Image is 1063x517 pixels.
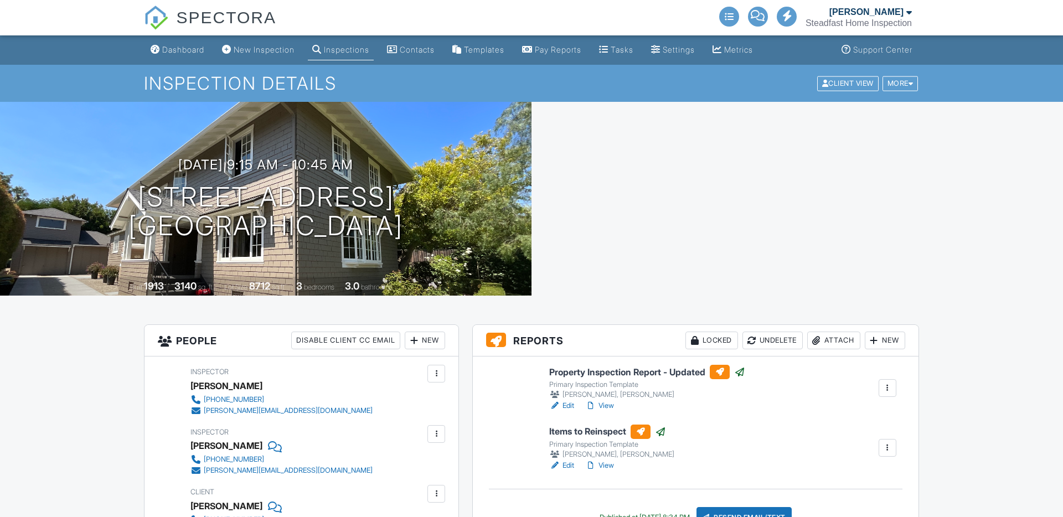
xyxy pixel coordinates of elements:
[204,395,264,404] div: [PHONE_NUMBER]
[190,428,229,436] span: Inspector
[190,368,229,376] span: Inspector
[190,488,214,496] span: Client
[549,425,674,439] h6: Items to Reinspect
[178,157,353,172] h3: [DATE] 9:15 am - 10:45 am
[585,400,614,411] a: View
[816,79,881,87] a: Client View
[549,449,674,460] div: [PERSON_NAME], [PERSON_NAME]
[130,283,142,291] span: Built
[663,45,695,54] div: Settings
[883,76,918,91] div: More
[817,76,879,91] div: Client View
[190,437,262,454] div: [PERSON_NAME]
[249,280,270,292] div: 8712
[176,6,276,29] span: SPECTORA
[708,40,757,60] a: Metrics
[345,280,359,292] div: 3.0
[204,455,264,464] div: [PHONE_NUMBER]
[549,365,745,379] h6: Property Inspection Report - Updated
[190,405,373,416] a: [PERSON_NAME][EMAIL_ADDRESS][DOMAIN_NAME]
[473,325,918,356] h3: Reports
[144,280,164,292] div: 1913
[549,389,745,400] div: [PERSON_NAME], [PERSON_NAME]
[272,283,286,291] span: sq.ft.
[291,332,400,349] div: Disable Client CC Email
[146,40,209,60] a: Dashboard
[204,406,373,415] div: [PERSON_NAME][EMAIL_ADDRESS][DOMAIN_NAME]
[807,332,860,349] div: Attach
[464,45,504,54] div: Templates
[218,40,299,60] a: New Inspection
[549,425,674,460] a: Items to Reinspect Primary Inspection Template [PERSON_NAME], [PERSON_NAME]
[304,283,334,291] span: bedrooms
[595,40,638,60] a: Tasks
[685,332,738,349] div: Locked
[296,280,302,292] div: 3
[174,280,197,292] div: 3140
[405,332,445,349] div: New
[400,45,435,54] div: Contacts
[324,45,369,54] div: Inspections
[724,45,753,54] div: Metrics
[549,460,574,471] a: Edit
[518,40,586,60] a: Pay Reports
[198,283,214,291] span: sq. ft.
[162,45,204,54] div: Dashboard
[742,332,803,349] div: Undelete
[611,45,633,54] div: Tasks
[549,400,574,411] a: Edit
[829,7,904,18] div: [PERSON_NAME]
[234,45,295,54] div: New Inspection
[128,183,403,241] h1: [STREET_ADDRESS] [GEOGRAPHIC_DATA]
[144,6,168,30] img: The Best Home Inspection Software - Spectora
[190,394,373,405] a: [PHONE_NUMBER]
[549,365,745,400] a: Property Inspection Report - Updated Primary Inspection Template [PERSON_NAME], [PERSON_NAME]
[549,440,674,449] div: Primary Inspection Template
[647,40,699,60] a: Settings
[549,380,745,389] div: Primary Inspection Template
[204,466,373,475] div: [PERSON_NAME][EMAIL_ADDRESS][DOMAIN_NAME]
[144,74,919,93] h1: Inspection Details
[190,498,262,514] div: [PERSON_NAME]
[383,40,439,60] a: Contacts
[448,40,509,60] a: Templates
[585,460,614,471] a: View
[837,40,917,60] a: Support Center
[224,283,247,291] span: Lot Size
[190,378,262,394] div: [PERSON_NAME]
[853,45,912,54] div: Support Center
[806,18,912,29] div: Steadfast Home Inspection
[144,17,276,37] a: SPECTORA
[361,283,393,291] span: bathrooms
[145,325,458,356] h3: People
[190,454,373,465] a: [PHONE_NUMBER]
[535,45,581,54] div: Pay Reports
[308,40,374,60] a: Inspections
[865,332,905,349] div: New
[190,465,373,476] a: [PERSON_NAME][EMAIL_ADDRESS][DOMAIN_NAME]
